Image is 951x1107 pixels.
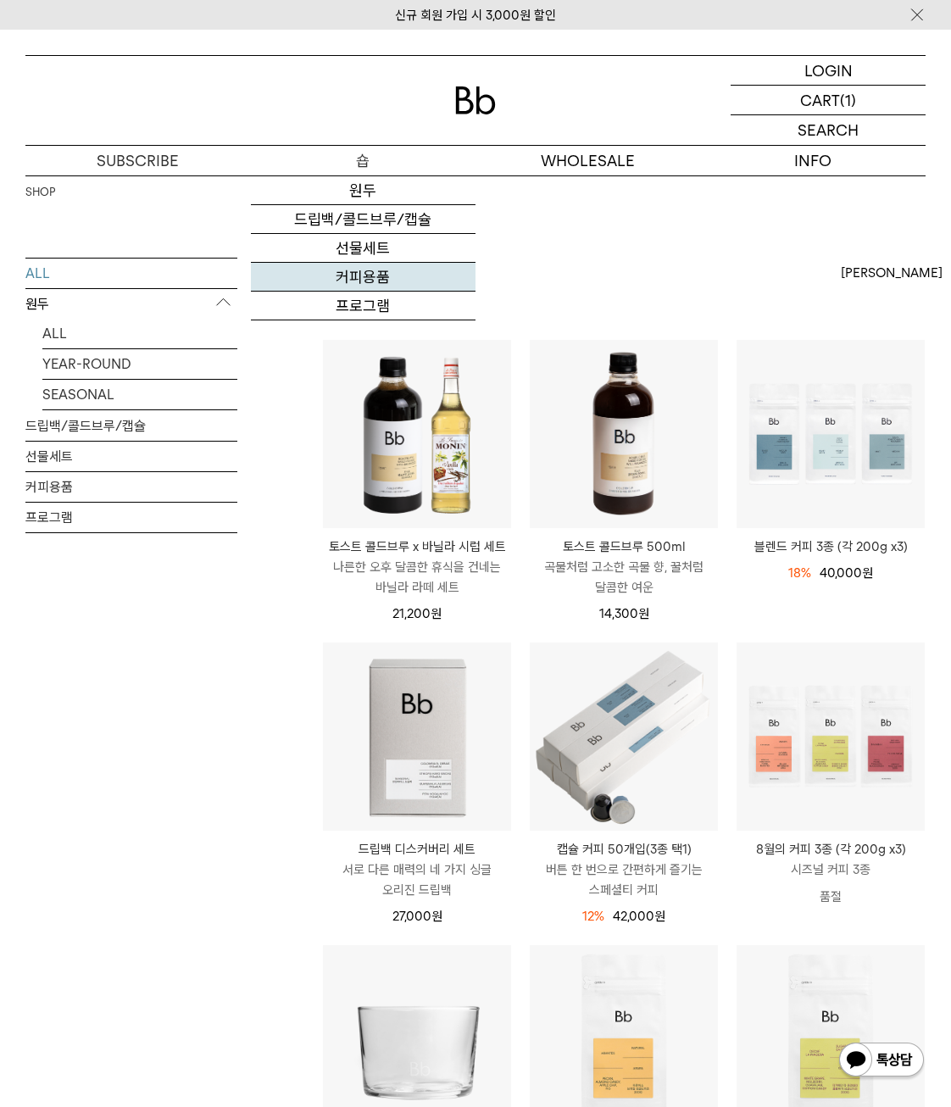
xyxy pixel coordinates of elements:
a: 커피용품 [251,263,476,292]
a: 드립백/콜드브루/캡슐 [25,411,237,441]
span: 원 [431,606,442,621]
span: 21,200 [392,606,442,621]
a: 드립백/콜드브루/캡슐 [251,205,476,234]
p: 품절 [737,880,925,914]
img: 토스트 콜드브루 x 바닐라 시럽 세트 [323,340,511,528]
img: 드립백 디스커버리 세트 [323,643,511,831]
p: 곡물처럼 고소한 곡물 향, 꿀처럼 달콤한 여운 [530,557,718,598]
img: 캡슐 커피 50개입(3종 택1) [530,643,718,831]
p: LOGIN [804,56,853,85]
a: 토스트 콜드브루 500ml 곡물처럼 고소한 곡물 향, 꿀처럼 달콤한 여운 [530,537,718,598]
img: 카카오톡 채널 1:1 채팅 버튼 [837,1041,926,1082]
p: 캡슐 커피 50개입(3종 택1) [530,839,718,859]
p: 버튼 한 번으로 간편하게 즐기는 스페셜티 커피 [530,859,718,900]
span: 40,000 [820,565,873,581]
p: WHOLESALE [475,146,701,175]
span: 원 [638,606,649,621]
p: 서로 다른 매력의 네 가지 싱글 오리진 드립백 [323,859,511,900]
p: SEARCH [798,115,859,145]
a: 신규 회원 가입 시 3,000원 할인 [395,8,556,23]
a: 숍 [251,146,476,175]
a: 커피용품 [25,472,237,502]
a: 프로그램 [251,292,476,320]
a: 드립백 디스커버리 세트 서로 다른 매력의 네 가지 싱글 오리진 드립백 [323,839,511,900]
a: 블렌드 커피 3종 (각 200g x3) [737,537,925,557]
span: 원 [654,909,665,924]
p: 원두 [25,289,237,320]
span: 원 [862,565,873,581]
p: 토스트 콜드브루 x 바닐라 시럽 세트 [323,537,511,557]
a: ALL [42,319,237,348]
a: YEAR-ROUND [42,349,237,379]
p: 8월의 커피 3종 (각 200g x3) [737,839,925,859]
a: 선물세트 [25,442,237,471]
a: ALL [25,259,237,288]
a: SHOP [25,184,55,201]
a: SEASONAL [42,380,237,409]
a: CART (1) [731,86,926,115]
a: LOGIN [731,56,926,86]
img: 블렌드 커피 3종 (각 200g x3) [737,340,925,528]
p: 시즈널 커피 3종 [737,859,925,880]
p: INFO [701,146,926,175]
a: 프로그램 [25,503,237,532]
div: 12% [582,906,604,926]
span: 원 [431,909,442,924]
span: [PERSON_NAME] [841,263,943,283]
span: 14,300 [599,606,649,621]
a: SUBSCRIBE [25,146,251,175]
img: 토스트 콜드브루 500ml [530,340,718,528]
a: 캡슐 커피 50개입(3종 택1) 버튼 한 번으로 간편하게 즐기는 스페셜티 커피 [530,839,718,900]
span: 42,000 [613,909,665,924]
a: 토스트 콜드브루 x 바닐라 시럽 세트 나른한 오후 달콤한 휴식을 건네는 바닐라 라떼 세트 [323,537,511,598]
p: (1) [840,86,856,114]
span: 27,000 [392,909,442,924]
a: 원두 [251,176,476,205]
p: 토스트 콜드브루 500ml [530,537,718,557]
p: CART [800,86,840,114]
img: 8월의 커피 3종 (각 200g x3) [737,643,925,831]
p: 드립백 디스커버리 세트 [323,839,511,859]
a: 선물세트 [251,234,476,263]
p: 나른한 오후 달콤한 휴식을 건네는 바닐라 라떼 세트 [323,557,511,598]
div: 18% [788,563,811,583]
a: 8월의 커피 3종 (각 200g x3) 시즈널 커피 3종 [737,839,925,880]
img: 로고 [455,86,496,114]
